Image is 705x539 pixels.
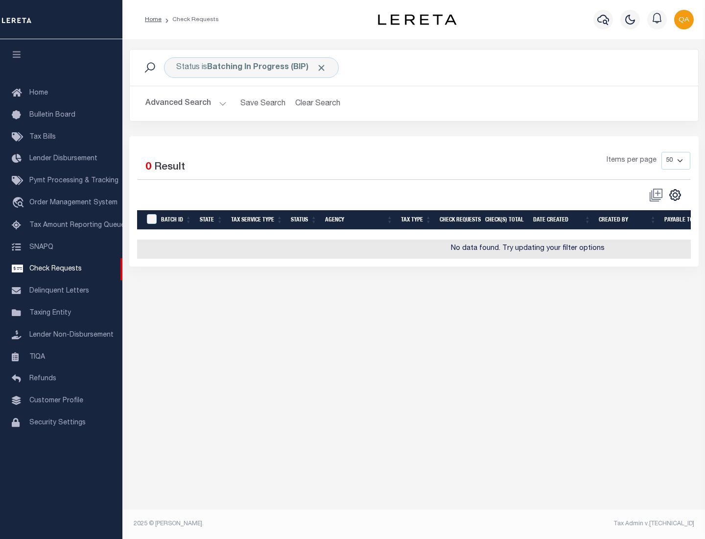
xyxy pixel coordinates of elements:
div: Tax Admin v.[TECHNICAL_ID] [421,519,694,528]
span: Taxing Entity [29,310,71,317]
span: Bulletin Board [29,112,75,119]
span: 0 [145,162,151,172]
span: Customer Profile [29,397,83,404]
button: Clear Search [291,94,345,113]
th: Tax Service Type: activate to sort column ascending [227,210,287,230]
th: Tax Type: activate to sort column ascending [397,210,436,230]
span: Items per page [607,155,657,166]
span: SNAPQ [29,244,53,250]
th: Check Requests [436,210,481,230]
span: Refunds [29,375,56,382]
span: Pymt Processing & Tracking [29,177,118,184]
div: 2025 © [PERSON_NAME]. [126,519,414,528]
span: TIQA [29,353,45,360]
span: Tax Amount Reporting Queue [29,222,125,229]
span: Tax Bills [29,134,56,141]
label: Result [154,160,185,175]
span: Lender Disbursement [29,155,97,162]
span: Delinquent Letters [29,288,89,294]
span: Order Management System [29,199,117,206]
span: Check Requests [29,266,82,272]
span: Home [29,90,48,97]
span: Security Settings [29,419,86,426]
th: Check(s) Total [481,210,529,230]
th: Agency: activate to sort column ascending [321,210,397,230]
img: svg+xml;base64,PHN2ZyB4bWxucz0iaHR0cDovL3d3dy53My5vcmcvMjAwMC9zdmciIHBvaW50ZXItZXZlbnRzPSJub25lIi... [674,10,694,29]
b: Batching In Progress (BIP) [207,64,327,72]
img: logo-dark.svg [378,14,456,25]
span: Lender Non-Disbursement [29,332,114,339]
a: Home [145,17,162,23]
th: Created By: activate to sort column ascending [595,210,660,230]
button: Advanced Search [145,94,227,113]
th: State: activate to sort column ascending [196,210,227,230]
th: Batch Id: activate to sort column ascending [157,210,196,230]
th: Date Created: activate to sort column ascending [529,210,595,230]
button: Save Search [235,94,291,113]
span: Click to Remove [316,63,327,73]
div: Status is [164,57,339,78]
i: travel_explore [12,197,27,210]
li: Check Requests [162,15,219,24]
th: Status: activate to sort column ascending [287,210,321,230]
